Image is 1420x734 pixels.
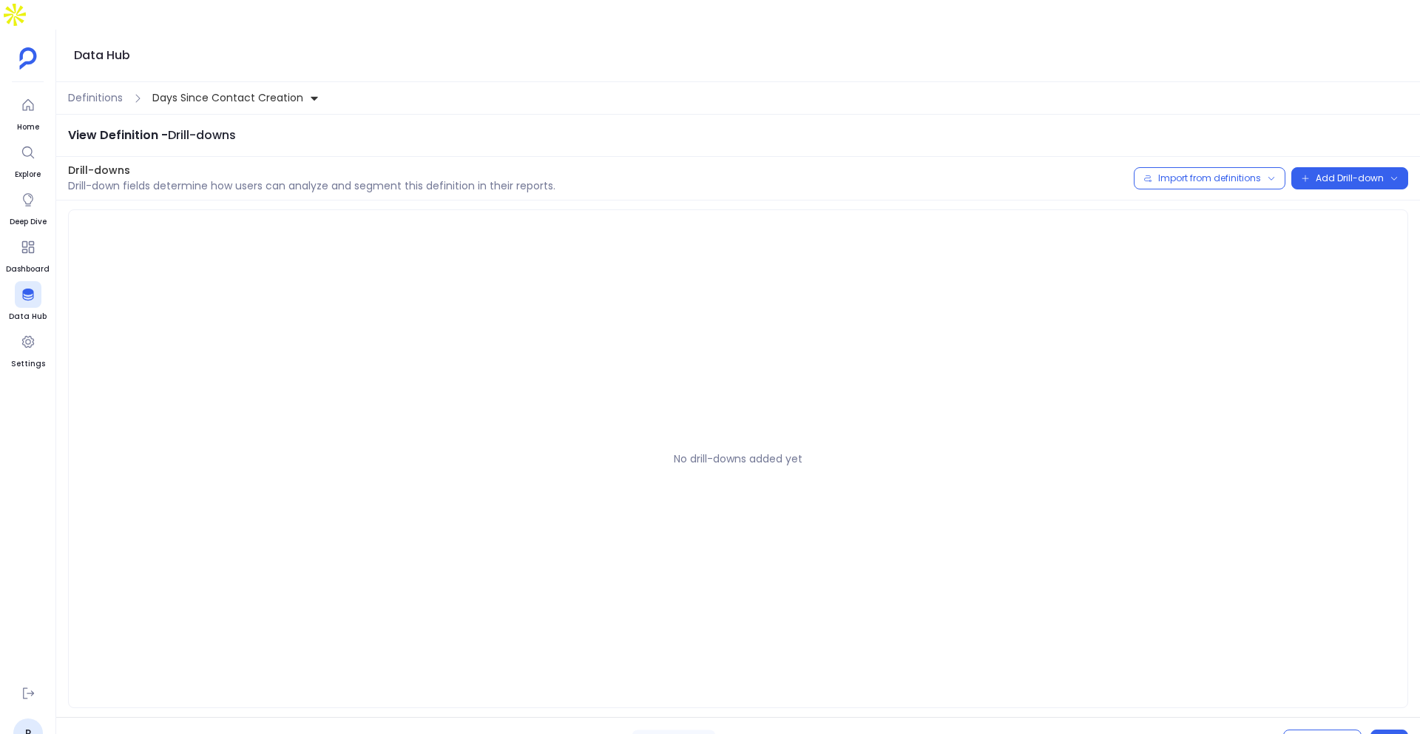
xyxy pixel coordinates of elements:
[74,45,130,66] h1: Data Hub
[68,90,123,106] span: Definitions
[15,139,41,181] a: Explore
[15,169,41,181] span: Explore
[11,329,45,370] a: Settings
[149,86,322,110] button: Days Since Contact Creation
[1134,167,1285,189] button: Import from definitions
[1316,172,1384,184] span: Add Drill-down
[68,163,555,178] span: Drill-downs
[68,127,168,144] span: View Definition -
[10,186,47,228] a: Deep Dive
[6,263,50,275] span: Dashboard
[9,311,47,323] span: Data Hub
[168,127,236,144] span: Drill-downs
[19,47,37,70] img: petavue logo
[10,216,47,228] span: Deep Dive
[674,451,802,467] span: No drill-downs added yet
[68,178,555,194] p: Drill-down fields determine how users can analyze and segment this definition in their reports.
[9,281,47,323] a: Data Hub
[15,121,41,133] span: Home
[11,358,45,370] span: Settings
[1158,172,1261,184] span: Import from definitions
[6,234,50,275] a: Dashboard
[1291,167,1408,189] button: Add Drill-down
[15,92,41,133] a: Home
[152,90,303,106] span: Days Since Contact Creation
